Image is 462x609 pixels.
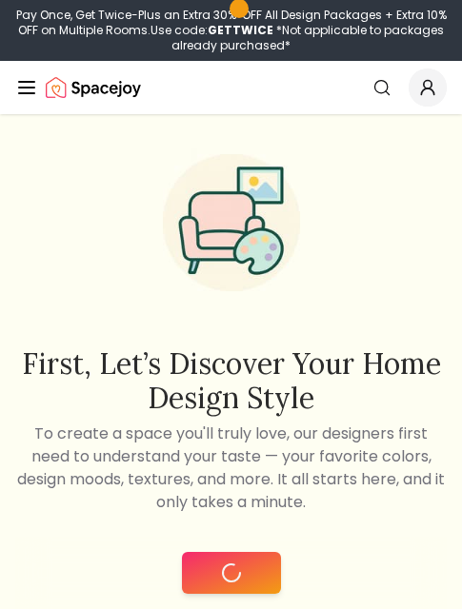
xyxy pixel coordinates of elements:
div: Pay Once, Get Twice-Plus an Extra 30% OFF All Design Packages + Extra 10% OFF on Multiple Rooms. [8,8,454,53]
b: GETTWICE [208,22,273,38]
p: To create a space you'll truly love, our designers first need to understand your taste — your fav... [15,422,447,514]
nav: Global [15,61,447,114]
span: *Not applicable to packages already purchased* [171,22,444,53]
span: Use code: [151,22,273,38]
img: Spacejoy Logo [46,69,141,107]
img: Start Style Quiz Illustration [140,131,323,314]
h2: First, let’s discover your home design style [15,346,447,415]
a: Spacejoy [46,69,141,107]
